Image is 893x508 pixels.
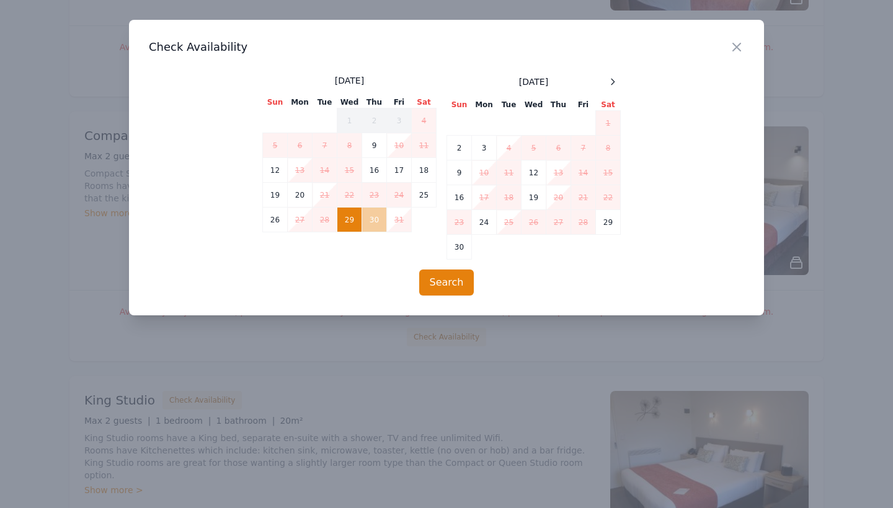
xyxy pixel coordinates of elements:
td: 10 [387,133,412,158]
td: 15 [596,160,621,185]
span: [DATE] [519,76,548,88]
td: 3 [387,108,412,133]
h3: Check Availability [149,40,744,55]
th: Mon [288,97,313,108]
td: 19 [522,185,546,210]
td: 17 [472,185,497,210]
th: Sat [596,99,621,111]
th: Sat [412,97,437,108]
th: Fri [387,97,412,108]
td: 18 [497,185,522,210]
td: 28 [571,210,596,235]
td: 14 [313,158,337,183]
td: 26 [263,208,288,232]
td: 1 [596,111,621,136]
td: 31 [387,208,412,232]
th: Mon [472,99,497,111]
td: 14 [571,160,596,185]
td: 19 [263,183,288,208]
td: 13 [546,160,571,185]
th: Wed [337,97,362,108]
td: 21 [571,185,596,210]
td: 29 [596,210,621,235]
td: 8 [337,133,362,158]
td: 22 [337,183,362,208]
td: 1 [337,108,362,133]
td: 12 [263,158,288,183]
td: 20 [546,185,571,210]
td: 27 [288,208,313,232]
td: 18 [412,158,437,183]
td: 16 [447,185,472,210]
td: 16 [362,158,387,183]
td: 9 [362,133,387,158]
td: 13 [288,158,313,183]
td: 29 [337,208,362,232]
td: 4 [412,108,437,133]
td: 25 [412,183,437,208]
td: 5 [522,136,546,160]
td: 20 [288,183,313,208]
td: 11 [412,133,437,158]
th: Thu [362,97,387,108]
td: 21 [313,183,337,208]
td: 28 [313,208,337,232]
td: 22 [596,185,621,210]
td: 23 [362,183,387,208]
td: 10 [472,160,497,185]
td: 17 [387,158,412,183]
th: Wed [522,99,546,111]
th: Tue [497,99,522,111]
td: 12 [522,160,546,185]
td: 27 [546,210,571,235]
td: 2 [362,108,387,133]
th: Sun [447,99,472,111]
td: 6 [546,136,571,160]
th: Tue [313,97,337,108]
span: [DATE] [335,74,364,87]
td: 4 [497,136,522,160]
td: 26 [522,210,546,235]
td: 6 [288,133,313,158]
button: Search [419,269,474,296]
td: 23 [447,210,472,235]
td: 2 [447,136,472,160]
td: 7 [571,136,596,160]
td: 5 [263,133,288,158]
td: 3 [472,136,497,160]
td: 25 [497,210,522,235]
td: 7 [313,133,337,158]
td: 30 [447,235,472,260]
td: 11 [497,160,522,185]
th: Fri [571,99,596,111]
td: 9 [447,160,472,185]
td: 24 [472,210,497,235]
th: Sun [263,97,288,108]
td: 15 [337,158,362,183]
th: Thu [546,99,571,111]
td: 24 [387,183,412,208]
td: 8 [596,136,621,160]
td: 30 [362,208,387,232]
